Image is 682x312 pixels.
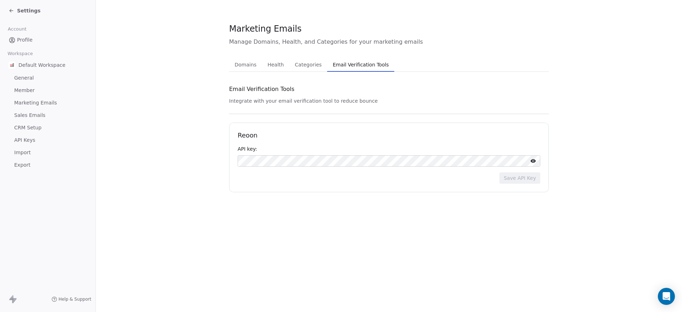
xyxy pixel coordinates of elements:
a: API Keys [6,134,90,146]
span: Marketing Emails [14,99,57,107]
a: CRM Setup [6,122,90,134]
span: API Keys [14,136,35,144]
span: Marketing Emails [229,23,302,34]
span: Manage Domains, Health, and Categories for your marketing emails [229,38,549,46]
a: Marketing Emails [6,97,90,109]
span: Settings [17,7,40,14]
span: CRM Setup [14,124,42,131]
span: Profile [17,36,33,44]
span: Categories [292,60,324,70]
span: Help & Support [59,296,91,302]
a: General [6,72,90,84]
img: on2cook%20logo-04%20copy.jpg [9,61,16,69]
h1: Reoon [238,131,540,140]
a: Profile [6,34,90,46]
span: Domains [232,60,260,70]
a: Help & Support [52,296,91,302]
span: General [14,74,34,82]
span: Integrate with your email verification tool to reduce bounce [229,98,378,104]
span: Sales Emails [14,112,45,119]
span: Health [265,60,287,70]
a: Sales Emails [6,109,90,121]
span: Member [14,87,35,94]
div: Open Intercom Messenger [658,288,675,305]
span: Account [5,24,29,34]
a: Export [6,159,90,171]
span: Email Verification Tools [229,85,294,93]
button: Save API Key [499,172,540,184]
span: Default Workspace [18,61,65,69]
div: API key: [238,145,540,152]
a: Import [6,147,90,158]
span: Email Verification Tools [330,60,392,70]
a: Member [6,85,90,96]
span: Import [14,149,31,156]
span: Export [14,161,31,169]
a: Settings [9,7,40,14]
span: Workspace [5,48,36,59]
